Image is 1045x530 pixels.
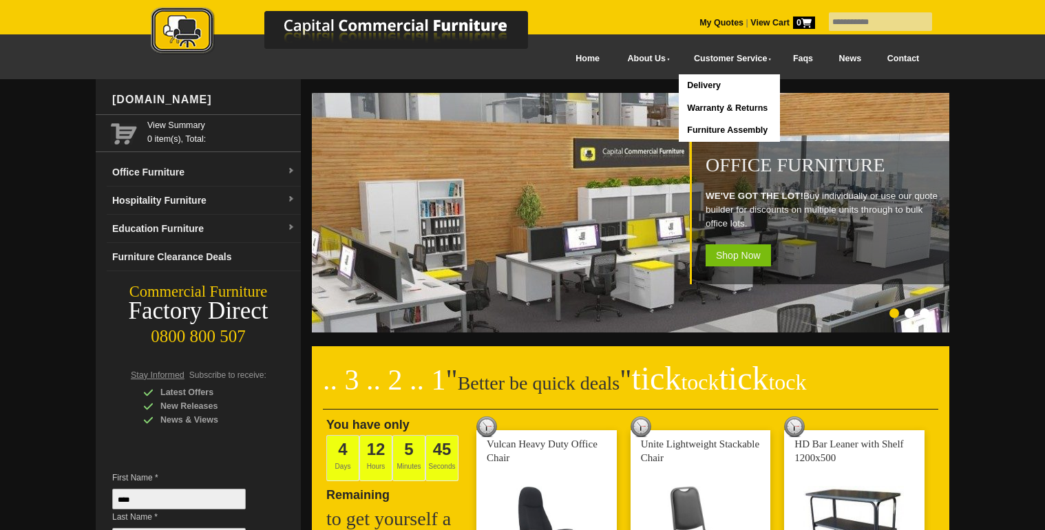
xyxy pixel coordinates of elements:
li: Page dot 3 [920,308,929,318]
img: dropdown [287,224,295,232]
a: News [826,43,874,74]
div: Commercial Furniture [96,282,301,301]
a: Customer Service [679,43,780,74]
a: View Summary [147,118,295,132]
span: Stay Informed [131,370,184,380]
div: [DOMAIN_NAME] [107,79,301,120]
img: dropdown [287,195,295,204]
input: First Name * [112,489,246,509]
img: Office Furniture [312,93,952,332]
a: Delivery [679,74,780,97]
a: Faqs [780,43,826,74]
div: New Releases [143,399,274,413]
span: 12 [367,440,386,458]
span: Seconds [425,435,458,481]
img: tick tock deal clock [784,416,805,437]
span: tock [768,370,806,394]
h2: Better be quick deals [323,368,938,410]
h1: Office Furniture [706,155,942,176]
div: Latest Offers [143,385,274,399]
a: Education Furnituredropdown [107,215,301,243]
span: You have only [326,418,410,432]
li: Page dot 1 [889,308,899,318]
a: Capital Commercial Furniture Logo [113,7,595,61]
a: My Quotes [699,18,743,28]
span: " [620,364,806,396]
img: tick tock deal clock [476,416,497,437]
span: 5 [404,440,413,458]
span: Minutes [392,435,425,481]
strong: View Cart [750,18,815,28]
span: Subscribe to receive: [189,370,266,380]
a: Furniture Clearance Deals [107,243,301,271]
p: Buy individually or use our quote builder for discounts on multiple units through to bulk office ... [706,189,942,231]
span: 0 [793,17,815,29]
a: Contact [874,43,932,74]
span: 0 item(s), Total: [147,118,295,144]
img: tick tock deal clock [631,416,651,437]
li: Page dot 2 [905,308,914,318]
span: .. 3 .. 2 .. 1 [323,364,446,396]
div: News & Views [143,413,274,427]
a: Furniture Assembly [679,119,780,142]
div: 0800 800 507 [96,320,301,346]
span: Last Name * [112,510,266,524]
a: Hospitality Furnituredropdown [107,187,301,215]
span: tick tick [631,360,806,396]
span: First Name * [112,471,266,485]
strong: WE'VE GOT THE LOT! [706,191,803,201]
span: " [446,364,458,396]
a: Office Furniture WE'VE GOT THE LOT!Buy individually or use our quote builder for discounts on mul... [312,325,952,335]
a: Warranty & Returns [679,97,780,120]
span: Shop Now [706,244,771,266]
span: Remaining [326,483,390,502]
span: 45 [433,440,452,458]
span: 4 [338,440,347,458]
a: About Us [613,43,679,74]
div: Factory Direct [96,301,301,321]
span: tock [681,370,719,394]
a: Office Furnituredropdown [107,158,301,187]
span: Hours [359,435,392,481]
img: dropdown [287,167,295,176]
img: Capital Commercial Furniture Logo [113,7,595,57]
a: View Cart0 [748,18,815,28]
span: Days [326,435,359,481]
